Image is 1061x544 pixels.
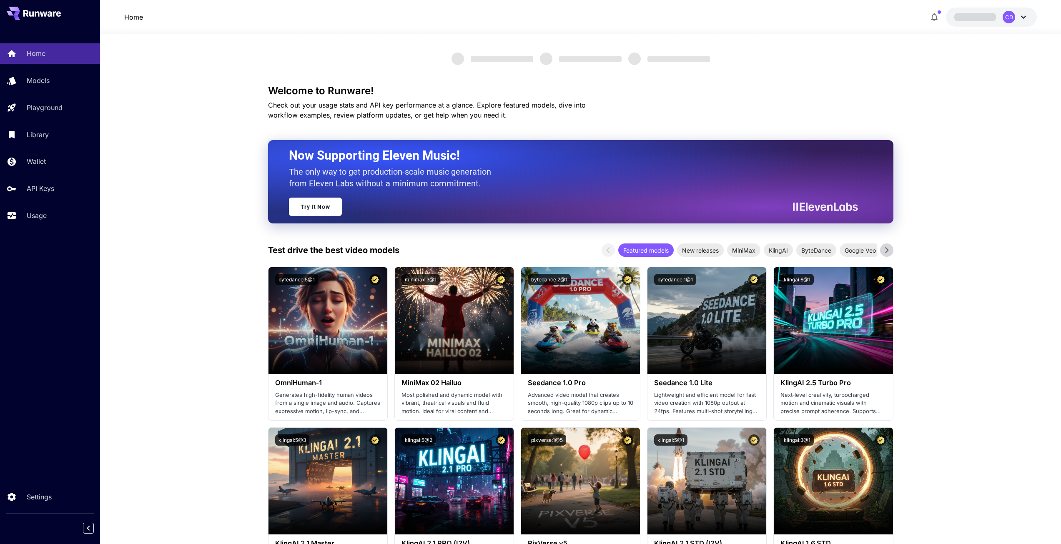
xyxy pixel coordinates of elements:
button: Certified Model – Vetted for best performance and includes a commercial license. [748,434,760,446]
h3: MiniMax 02 Hailuo [401,379,507,387]
a: Try It Now [289,198,342,216]
button: klingai:3@1 [780,434,814,446]
p: Settings [27,492,52,502]
img: alt [774,267,893,374]
h2: Now Supporting Eleven Music! [289,148,852,163]
h3: Seedance 1.0 Lite [654,379,760,387]
span: Google Veo [840,246,881,255]
div: KlingAI [764,243,793,257]
h3: Seedance 1.0 Pro [528,379,633,387]
button: klingai:5@3 [275,434,309,446]
button: Certified Model – Vetted for best performance and includes a commercial license. [369,274,381,285]
div: New releases [677,243,724,257]
p: API Keys [27,183,54,193]
img: alt [521,428,640,534]
h3: Welcome to Runware! [268,85,893,97]
div: CD [1003,11,1015,23]
button: bytedance:2@1 [528,274,571,285]
div: Collapse sidebar [89,521,100,536]
img: alt [268,428,387,534]
button: Certified Model – Vetted for best performance and includes a commercial license. [369,434,381,446]
p: Test drive the best video models [268,244,399,256]
span: KlingAI [764,246,793,255]
button: bytedance:1@1 [654,274,696,285]
img: alt [647,267,766,374]
p: Home [27,48,45,58]
div: ByteDance [796,243,836,257]
p: The only way to get production-scale music generation from Eleven Labs without a minimum commitment. [289,166,497,189]
span: ByteDance [796,246,836,255]
button: Certified Model – Vetted for best performance and includes a commercial license. [748,274,760,285]
div: MiniMax [727,243,760,257]
button: Certified Model – Vetted for best performance and includes a commercial license. [496,434,507,446]
p: Advanced video model that creates smooth, high-quality 1080p clips up to 10 seconds long. Great f... [528,391,633,416]
button: Certified Model – Vetted for best performance and includes a commercial license. [875,274,886,285]
p: Wallet [27,156,46,166]
img: alt [774,428,893,534]
p: Library [27,130,49,140]
span: Check out your usage stats and API key performance at a glance. Explore featured models, dive int... [268,101,586,119]
img: alt [647,428,766,534]
span: Featured models [618,246,674,255]
p: Models [27,75,50,85]
p: Generates high-fidelity human videos from a single image and audio. Captures expressive motion, l... [275,391,381,416]
button: CD [946,8,1037,27]
p: Most polished and dynamic model with vibrant, theatrical visuals and fluid motion. Ideal for vira... [401,391,507,416]
div: Featured models [618,243,674,257]
button: Certified Model – Vetted for best performance and includes a commercial license. [875,434,886,446]
button: pixverse:1@5 [528,434,566,446]
span: New releases [677,246,724,255]
h3: KlingAI 2.5 Turbo Pro [780,379,886,387]
a: Home [124,12,143,22]
button: bytedance:5@1 [275,274,318,285]
button: Certified Model – Vetted for best performance and includes a commercial license. [496,274,507,285]
p: Playground [27,103,63,113]
p: Usage [27,211,47,221]
nav: breadcrumb [124,12,143,22]
button: klingai:5@2 [401,434,436,446]
button: Certified Model – Vetted for best performance and includes a commercial license. [622,274,633,285]
img: alt [521,267,640,374]
button: klingai:5@1 [654,434,687,446]
p: Lightweight and efficient model for fast video creation with 1080p output at 24fps. Features mult... [654,391,760,416]
h3: OmniHuman‑1 [275,379,381,387]
img: alt [395,428,514,534]
img: alt [268,267,387,374]
span: MiniMax [727,246,760,255]
img: alt [395,267,514,374]
button: Collapse sidebar [83,523,94,534]
button: minimax:3@1 [401,274,440,285]
button: klingai:6@1 [780,274,814,285]
p: Next‑level creativity, turbocharged motion and cinematic visuals with precise prompt adherence. S... [780,391,886,416]
button: Certified Model – Vetted for best performance and includes a commercial license. [622,434,633,446]
div: Google Veo [840,243,881,257]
